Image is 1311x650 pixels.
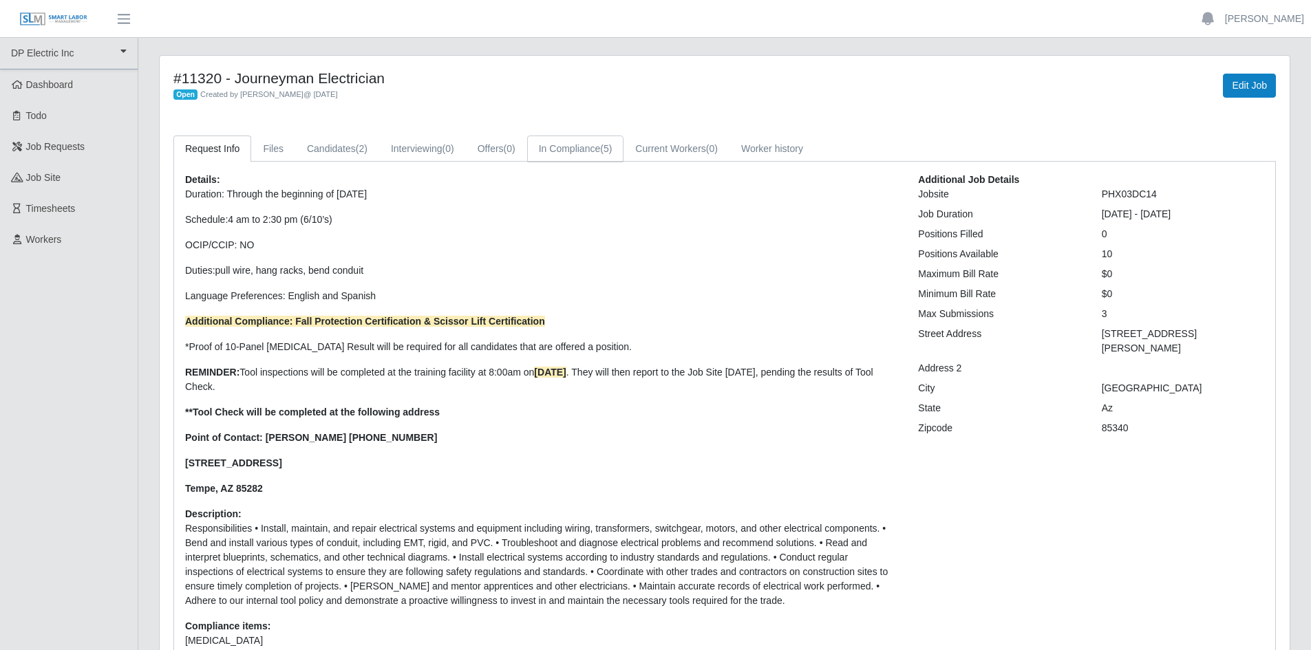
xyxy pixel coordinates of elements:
[185,365,897,394] p: Tool inspections will be completed at the training facility at 8:00am on . They will then report ...
[185,367,239,378] strong: REMINDER:
[1223,74,1276,98] a: Edit Job
[908,207,1091,221] div: Job Duration
[1091,287,1275,301] div: $0
[908,381,1091,396] div: City
[185,316,545,327] strong: Additional Compliance: Fall Protection Certification & Scissor Lift Certification
[173,136,251,162] a: Request Info
[251,136,295,162] a: Files
[185,508,242,519] b: Description:
[729,136,815,162] a: Worker history
[918,174,1019,185] b: Additional Job Details
[185,174,220,185] b: Details:
[379,136,466,162] a: Interviewing
[26,110,47,121] span: Todo
[185,187,897,202] p: Duration: Through the beginning of [DATE]
[26,79,74,90] span: Dashboard
[185,620,270,631] b: Compliance items:
[706,143,718,154] span: (0)
[185,213,897,227] p: Schedule:
[1091,401,1275,415] div: Az
[1091,381,1275,396] div: [GEOGRAPHIC_DATA]
[908,227,1091,241] div: Positions Filled
[185,457,282,468] strong: [STREET_ADDRESS]
[26,203,76,214] span: Timesheets
[1091,247,1275,261] div: 10
[527,136,624,162] a: In Compliance
[1091,327,1275,356] div: [STREET_ADDRESS][PERSON_NAME]
[443,143,454,154] span: (0)
[200,90,338,98] span: Created by [PERSON_NAME] @ [DATE]
[26,141,85,152] span: Job Requests
[356,143,367,154] span: (2)
[534,367,566,378] strong: [DATE]
[19,12,88,27] img: SLM Logo
[1091,207,1275,221] div: [DATE] - [DATE]
[228,214,332,225] span: 4 am to 2:30 pm (6/10’s)
[185,289,897,303] p: Language Preferences: English and Spanish
[600,143,612,154] span: (5)
[26,172,61,183] span: job site
[908,421,1091,435] div: Zipcode
[908,187,1091,202] div: Jobsite
[215,265,364,276] span: pull wire, hang racks, bend conduit
[908,361,1091,376] div: Address 2
[295,136,379,162] a: Candidates
[185,407,440,418] strong: **Tool Check will be completed at the following address
[1091,307,1275,321] div: 3
[908,307,1091,321] div: Max Submissions
[1091,187,1275,202] div: PHX03DC14
[173,69,808,87] h4: #11320 - Journeyman Electrician
[185,340,897,354] p: *Proof of 10-Panel [MEDICAL_DATA] Result will be required for all candidates that are offered a p...
[908,267,1091,281] div: Maximum Bill Rate
[185,483,263,494] strong: Tempe, AZ 85282
[1225,12,1304,26] a: [PERSON_NAME]
[185,521,897,608] p: Responsibilities • Install, maintain, and repair electrical systems and equipment including wirin...
[185,633,897,648] li: [MEDICAL_DATA]
[185,432,437,443] strong: Point of Contact: [PERSON_NAME] [PHONE_NUMBER]
[908,247,1091,261] div: Positions Available
[908,401,1091,415] div: State
[185,263,897,278] p: Duties:
[504,143,515,154] span: (0)
[623,136,729,162] a: Current Workers
[908,327,1091,356] div: Street Address
[1091,267,1275,281] div: $0
[1091,421,1275,435] div: 85340
[466,136,527,162] a: Offers
[26,234,62,245] span: Workers
[173,89,198,100] span: Open
[185,238,897,252] p: OCIP/CCIP: NO
[1091,227,1275,241] div: 0
[908,287,1091,301] div: Minimum Bill Rate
